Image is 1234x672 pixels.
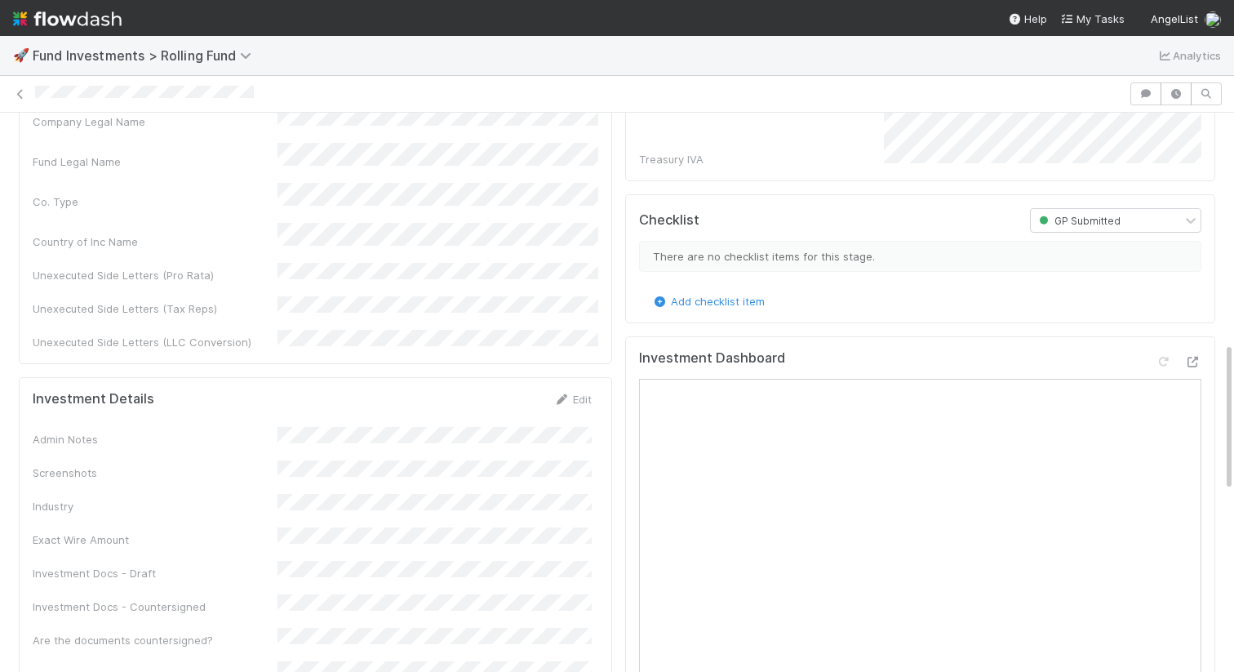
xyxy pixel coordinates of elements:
[33,154,277,170] div: Fund Legal Name
[1008,11,1047,27] div: Help
[553,393,592,406] a: Edit
[33,565,277,581] div: Investment Docs - Draft
[639,241,1201,272] div: There are no checklist items for this stage.
[33,431,277,447] div: Admin Notes
[33,632,277,648] div: Are the documents countersigned?
[639,151,884,167] div: Treasury IVA
[33,465,277,481] div: Screenshots
[1156,46,1221,65] a: Analytics
[1036,215,1121,227] span: GP Submitted
[13,5,122,33] img: logo-inverted-e16ddd16eac7371096b0.svg
[33,498,277,514] div: Industry
[1205,11,1221,28] img: avatar_784ea27d-2d59-4749-b480-57d513651deb.png
[33,113,277,130] div: Company Legal Name
[651,295,765,308] a: Add checklist item
[33,334,277,350] div: Unexecuted Side Letters (LLC Conversion)
[33,267,277,283] div: Unexecuted Side Letters (Pro Rata)
[33,391,154,407] h5: Investment Details
[33,194,277,210] div: Co. Type
[33,47,260,64] span: Fund Investments > Rolling Fund
[33,234,277,250] div: Country of Inc Name
[1151,12,1198,25] span: AngelList
[1060,12,1125,25] span: My Tasks
[1060,11,1125,27] a: My Tasks
[13,48,29,62] span: 🚀
[33,532,277,548] div: Exact Wire Amount
[639,350,785,367] h5: Investment Dashboard
[33,599,277,615] div: Investment Docs - Countersigned
[33,300,277,317] div: Unexecuted Side Letters (Tax Reps)
[639,212,699,229] h5: Checklist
